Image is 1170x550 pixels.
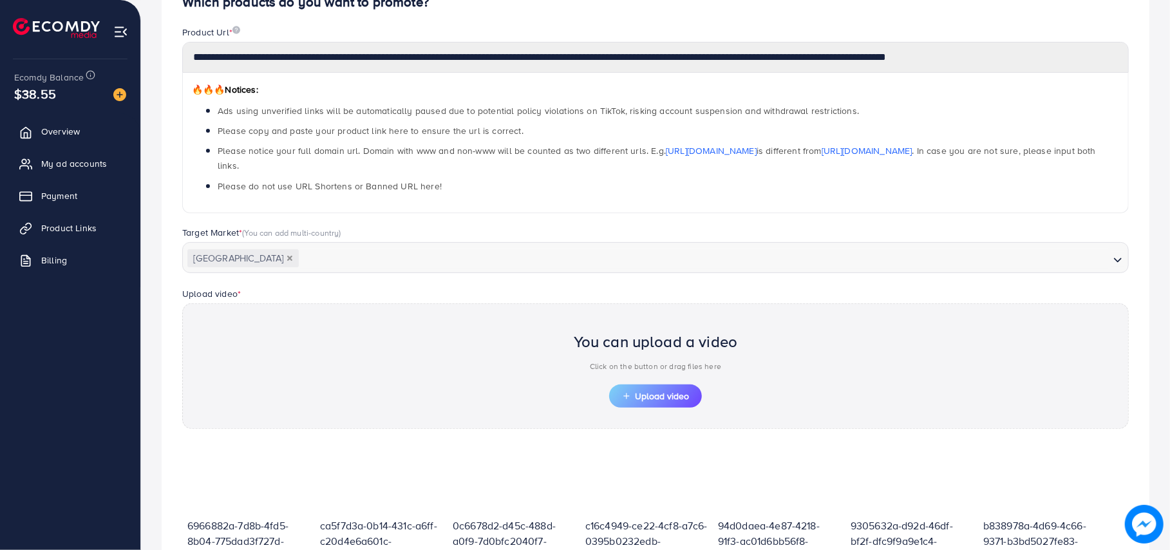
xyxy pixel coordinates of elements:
[14,71,84,84] span: Ecomdy Balance
[182,242,1129,273] div: Search for option
[113,24,128,39] img: menu
[1125,505,1164,544] img: image
[232,26,240,34] img: image
[574,332,738,351] h2: You can upload a video
[182,287,241,300] label: Upload video
[41,254,67,267] span: Billing
[10,247,131,273] a: Billing
[113,88,126,101] img: image
[574,359,738,374] p: Click on the button or drag files here
[13,18,100,38] img: logo
[242,227,341,238] span: (You can add multi-country)
[218,104,859,117] span: Ads using unverified links will be automatically paused due to potential policy violations on Tik...
[218,144,1096,172] span: Please notice your full domain url. Domain with www and non-www will be counted as two different ...
[10,151,131,176] a: My ad accounts
[218,180,442,193] span: Please do not use URL Shortens or Banned URL here!
[192,83,258,96] span: Notices:
[10,119,131,144] a: Overview
[12,77,58,111] span: $38.55
[182,226,341,239] label: Target Market
[609,384,702,408] button: Upload video
[41,125,80,138] span: Overview
[822,144,912,157] a: [URL][DOMAIN_NAME]
[192,83,225,96] span: 🔥🔥🔥
[10,215,131,241] a: Product Links
[187,249,299,267] span: [GEOGRAPHIC_DATA]
[218,124,524,137] span: Please copy and paste your product link here to ensure the url is correct.
[41,222,97,234] span: Product Links
[182,26,240,39] label: Product Url
[41,189,77,202] span: Payment
[287,255,293,261] button: Deselect Pakistan
[622,392,689,401] span: Upload video
[666,144,757,157] a: [URL][DOMAIN_NAME]
[300,249,1108,269] input: Search for option
[41,157,107,170] span: My ad accounts
[10,183,131,209] a: Payment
